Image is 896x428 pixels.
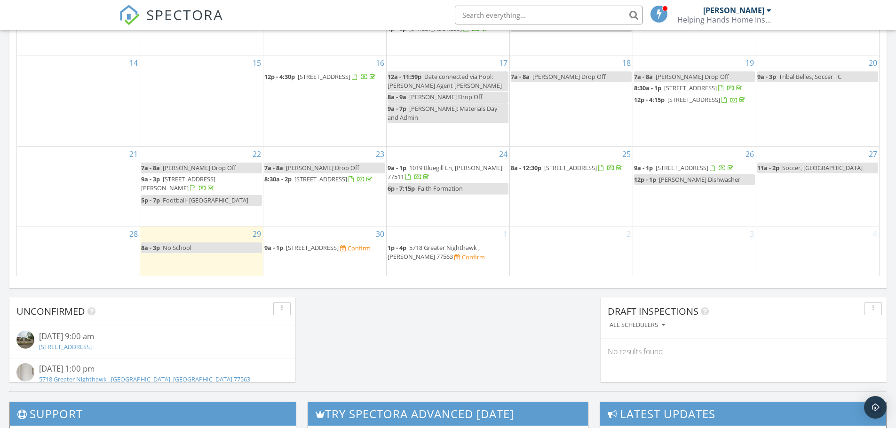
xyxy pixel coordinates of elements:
a: 9a - 3p [STREET_ADDRESS][PERSON_NAME] [141,174,262,194]
a: Go to October 1, 2025 [501,226,509,241]
td: Go to October 2, 2025 [509,226,633,275]
td: Go to September 20, 2025 [756,55,879,147]
a: 9a - 1p [STREET_ADDRESS] [264,243,340,252]
td: Go to September 15, 2025 [140,55,263,147]
a: Go to September 19, 2025 [744,55,756,70]
a: Go to September 24, 2025 [497,147,509,162]
td: Go to September 23, 2025 [263,147,387,226]
span: 9a - 3p [757,72,776,81]
a: 12p - 4:30p [STREET_ADDRESS] [264,71,385,83]
a: Go to September 27, 2025 [867,147,879,162]
a: SPECTORA [119,13,223,32]
span: 12p - 4:30p [264,72,295,81]
td: Go to September 22, 2025 [140,147,263,226]
span: 8:30a - 2p [264,175,292,183]
span: Football- [GEOGRAPHIC_DATA] [163,196,248,204]
a: Go to September 21, 2025 [127,147,140,162]
span: 7a - 8a [141,163,160,172]
a: Go to September 22, 2025 [251,147,263,162]
span: 9a - 1p [634,163,653,172]
td: Go to September 29, 2025 [140,226,263,275]
span: [STREET_ADDRESS] [664,84,717,92]
span: 9a - 1p [264,243,283,252]
a: [DATE] 1:00 pm 5718 Greater Nighthawk , [GEOGRAPHIC_DATA], [GEOGRAPHIC_DATA] 77563 Submitted [DAT... [16,363,288,395]
span: 7a - 8a [264,163,283,172]
h3: Try spectora advanced [DATE] [308,402,588,425]
a: Go to October 2, 2025 [625,226,633,241]
span: Draft Inspections [608,305,698,318]
a: [STREET_ADDRESS] [39,342,92,351]
span: 5p - 7p [141,196,160,204]
img: streetview [16,363,34,381]
a: 9a - 1p [STREET_ADDRESS] Confirm [264,242,385,254]
span: [PERSON_NAME] Drop Off [409,93,483,101]
a: 9a - 1p 1019 Bluegill Ln, [PERSON_NAME] 77511 [388,163,508,183]
img: streetview [16,331,34,349]
span: 7a - 8a [511,72,530,81]
a: Go to September 29, 2025 [251,226,263,241]
a: Go to October 3, 2025 [748,226,756,241]
span: 6p - 7:15p [388,184,415,193]
a: Go to September 26, 2025 [744,147,756,162]
a: Go to September 25, 2025 [620,147,633,162]
span: Unconfirmed [16,305,85,318]
span: Faith Formation [418,184,463,193]
span: [STREET_ADDRESS] [667,95,720,104]
span: 9a - 1p [388,163,406,172]
span: [PERSON_NAME] Dishwasher [659,175,740,184]
a: Go to September 17, 2025 [497,55,509,70]
td: Go to September 27, 2025 [756,147,879,226]
span: 9a - 3p [141,175,160,183]
div: [DATE] 1:00 pm [39,363,266,375]
td: Go to October 4, 2025 [756,226,879,275]
td: Go to September 19, 2025 [633,55,756,147]
a: 8:30a - 2p [STREET_ADDRESS] [264,174,385,185]
span: [STREET_ADDRESS] [294,175,347,183]
span: 8a - 12:30p [511,163,541,172]
a: 1p - 4p 5718 Greater Nighthawk , [PERSON_NAME] 77563 [388,243,480,261]
a: Go to September 16, 2025 [374,55,386,70]
span: [STREET_ADDRESS] [286,243,339,252]
div: Open Intercom Messenger [864,396,887,419]
span: 12a - 11:59p [388,72,421,81]
h3: Support [10,402,296,425]
span: 1p - 4p [388,243,406,252]
a: 8:30a - 1p [STREET_ADDRESS] [634,84,744,92]
span: Date connected via Popl: [PERSON_NAME] Agent [PERSON_NAME] [388,72,502,90]
div: [DATE] 9:00 am [39,331,266,342]
a: Go to September 14, 2025 [127,55,140,70]
a: Go to September 23, 2025 [374,147,386,162]
td: Go to September 24, 2025 [387,147,510,226]
td: Go to September 21, 2025 [17,147,140,226]
span: 5718 Greater Nighthawk , [PERSON_NAME] 77563 [388,243,480,261]
a: Confirm [340,244,371,253]
span: 8a - 9a [388,93,406,101]
div: Helping Hands Home Inspections, PLLC [677,15,771,24]
span: [STREET_ADDRESS] [298,72,350,81]
span: 9a - 7p [388,104,406,113]
td: Go to September 25, 2025 [509,147,633,226]
td: Go to September 26, 2025 [633,147,756,226]
span: [STREET_ADDRESS] [544,163,597,172]
a: 9a - 3p [STREET_ADDRESS][PERSON_NAME] [141,175,215,192]
a: 9a - 1p [STREET_ADDRESS] [634,163,735,172]
a: 12p - 4:30p [STREET_ADDRESS] [264,72,377,81]
span: [PERSON_NAME]: Materials Day and Admin [388,104,497,122]
img: The Best Home Inspection Software - Spectora [119,5,140,25]
a: 12p - 4:15p [STREET_ADDRESS] [634,95,747,104]
span: 12p - 1p [634,175,656,184]
a: Go to October 4, 2025 [871,226,879,241]
a: Go to September 15, 2025 [251,55,263,70]
a: 8:30a - 1p [STREET_ADDRESS] [634,83,755,94]
a: Go to September 20, 2025 [867,55,879,70]
td: Go to September 18, 2025 [509,55,633,147]
td: Go to September 14, 2025 [17,55,140,147]
span: [PERSON_NAME] Drop Off [286,163,359,172]
div: No results found [601,339,887,364]
span: 12p - 4:15p [634,95,665,104]
span: 1019 Bluegill Ln, [PERSON_NAME] 77511 [388,163,502,181]
span: [STREET_ADDRESS][PERSON_NAME] [141,175,215,192]
span: [PERSON_NAME] Drop Off [656,72,729,81]
a: 8:30a - 2p [STREET_ADDRESS] [264,175,374,183]
a: 8a - 12:30p [STREET_ADDRESS] [511,163,632,174]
